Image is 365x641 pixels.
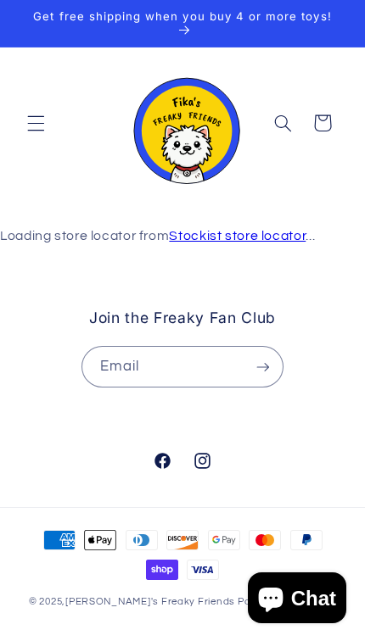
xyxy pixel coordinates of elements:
summary: Search [263,103,302,142]
a: Powered by Shopify [238,597,336,606]
img: Fika's Freaky Friends [123,63,242,184]
button: Subscribe [244,346,283,387]
span: Get free shipping when you buy 4 or more toys! [33,9,331,23]
h2: Join the Freaky Fan Club [81,309,284,328]
small: © 2025, [29,597,235,606]
a: Fika's Freaky Friends [116,56,249,191]
summary: Menu [16,103,55,142]
a: Stockist store locator [169,229,306,242]
inbox-online-store-chat: Shopify online store chat [243,572,351,627]
a: [PERSON_NAME]'s Freaky Friends [65,597,235,606]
